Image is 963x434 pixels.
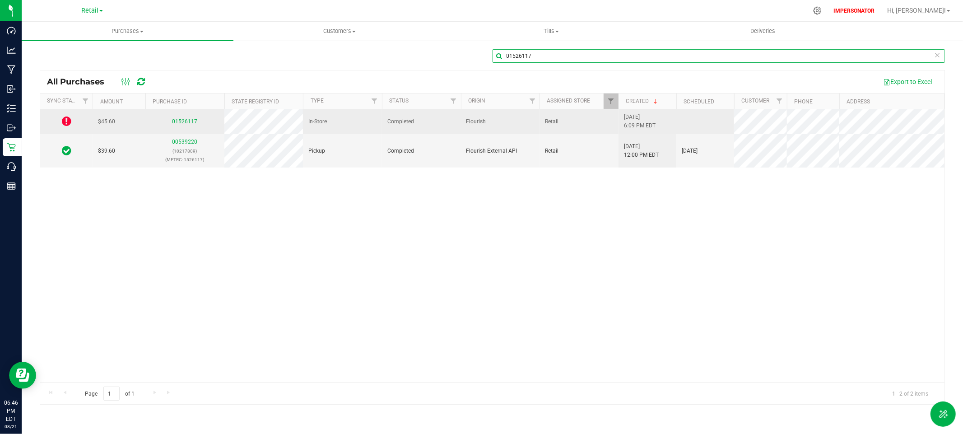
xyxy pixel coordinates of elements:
button: Export to Excel [877,74,938,89]
inline-svg: Manufacturing [7,65,16,74]
p: (METRC: 1526117) [151,155,219,164]
span: Clear [934,49,940,61]
p: IMPERSONATOR [830,7,878,15]
span: Retail [545,147,558,155]
p: 08/21 [4,423,18,430]
div: Manage settings [812,6,823,15]
span: Deliveries [738,27,787,35]
a: Filter [367,93,382,109]
span: Retail [81,7,98,14]
a: Filter [78,93,93,109]
button: Toggle Menu [930,401,956,427]
a: Deliveries [657,22,869,41]
input: 1 [103,387,120,401]
inline-svg: Inventory [7,104,16,113]
inline-svg: Call Center [7,162,16,171]
a: Created [626,98,659,104]
inline-svg: Retail [7,143,16,152]
a: Filter [772,93,786,109]
span: $39.60 [98,147,115,155]
a: Address [847,98,870,105]
a: Tills [445,22,657,41]
inline-svg: Outbound [7,123,16,132]
inline-svg: Analytics [7,46,16,55]
span: Completed [387,117,414,126]
span: Flourish [466,117,486,126]
a: 00539220 [172,139,197,145]
a: Status [389,98,409,104]
a: Phone [794,98,813,105]
a: Amount [100,98,123,105]
iframe: Resource center [9,362,36,389]
span: OUT OF SYNC! [62,115,71,128]
span: Hi, [PERSON_NAME]! [887,7,946,14]
a: Type [311,98,324,104]
span: In-Store [308,117,327,126]
a: Purchase ID [153,98,187,105]
inline-svg: Reports [7,182,16,191]
span: 1 - 2 of 2 items [885,387,935,400]
input: Search Purchase ID, Original ID, State Registry ID or Customer Name... [493,49,945,63]
span: Flourish External API [466,147,517,155]
a: Filter [604,93,619,109]
span: Retail [545,117,558,126]
span: Tills [446,27,656,35]
a: 01526117 [172,118,197,125]
span: Purchases [22,27,233,35]
span: Pickup [308,147,325,155]
a: Purchases [22,22,233,41]
a: Filter [525,93,540,109]
a: Assigned Store [547,98,591,104]
span: Page of 1 [77,387,142,401]
a: Origin [468,98,485,104]
p: (10217809) [151,147,219,155]
p: 06:46 PM EDT [4,399,18,423]
span: [DATE] [682,147,698,155]
a: Customers [233,22,445,41]
a: Filter [446,93,461,109]
inline-svg: Inbound [7,84,16,93]
a: State Registry ID [232,98,279,105]
span: Completed [387,147,414,155]
a: Sync Status [47,98,82,104]
span: [DATE] 6:09 PM EDT [624,113,656,130]
span: All Purchases [47,77,113,87]
span: In Sync [62,145,71,157]
span: Customers [234,27,445,35]
a: Scheduled [684,98,714,105]
span: $45.60 [98,117,115,126]
a: Customer [742,98,770,104]
inline-svg: Dashboard [7,26,16,35]
span: [DATE] 12:00 PM EDT [624,142,659,159]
